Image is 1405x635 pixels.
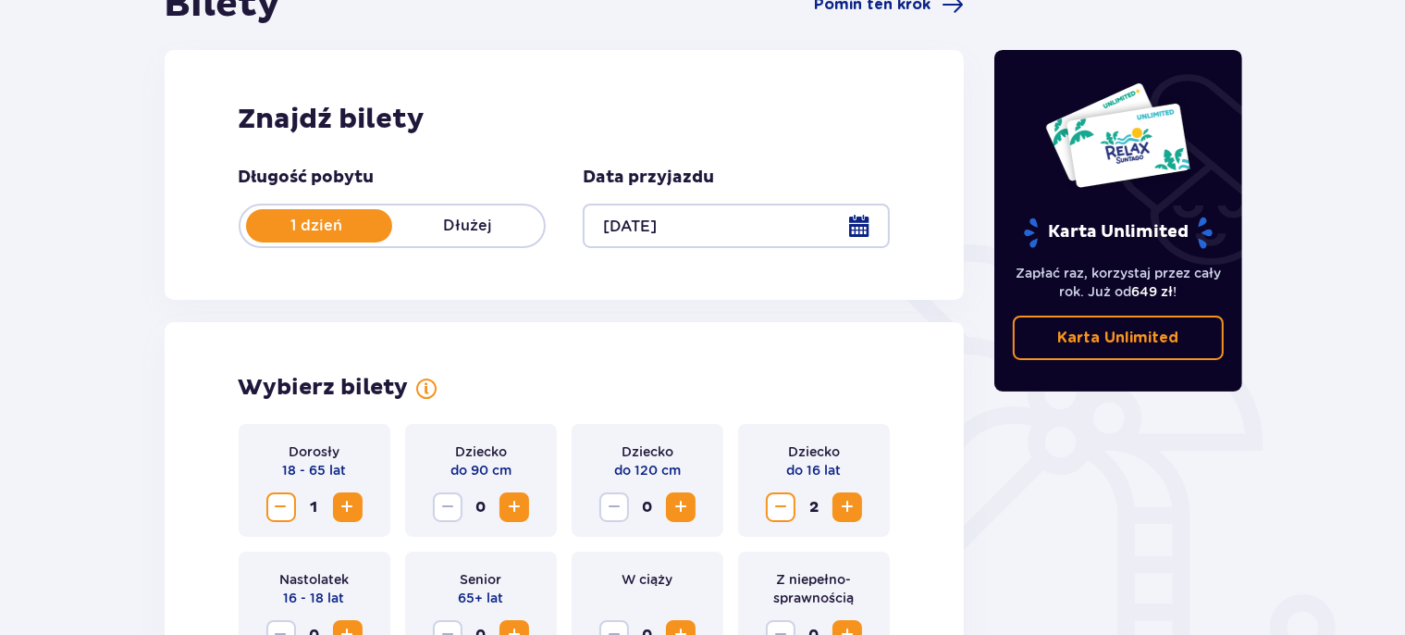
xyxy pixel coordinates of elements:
[460,570,501,589] p: Senior
[1013,264,1224,301] p: Zapłać raz, korzystaj przez cały rok. Już od !
[1044,81,1191,189] img: Dwie karty całoroczne do Suntago z napisem 'UNLIMITED RELAX', na białym tle z tropikalnymi liśćmi...
[284,589,345,607] p: 16 - 18 lat
[300,492,329,522] span: 1
[458,589,503,607] p: 65+ lat
[633,492,662,522] span: 0
[289,442,339,461] p: Dorosły
[622,442,673,461] p: Dziecko
[788,442,840,461] p: Dziecko
[392,216,544,236] p: Dłużej
[433,492,462,522] button: Zmniejsz
[282,461,346,479] p: 18 - 65 lat
[614,461,681,479] p: do 120 cm
[266,492,296,522] button: Zmniejsz
[333,492,363,522] button: Zwiększ
[1013,316,1224,360] a: Karta Unlimited
[499,492,529,522] button: Zwiększ
[239,102,891,137] h2: Znajdź bilety
[1057,328,1178,348] p: Karta Unlimited
[753,570,875,607] p: Z niepełno­sprawnością
[666,492,696,522] button: Zwiększ
[622,570,672,589] p: W ciąży
[799,492,829,522] span: 2
[279,570,349,589] p: Nastolatek
[239,374,409,402] h2: Wybierz bilety
[1022,217,1214,249] p: Karta Unlimited
[450,461,511,479] p: do 90 cm
[599,492,629,522] button: Zmniejsz
[786,461,841,479] p: do 16 lat
[239,167,375,189] p: Długość pobytu
[466,492,496,522] span: 0
[766,492,795,522] button: Zmniejsz
[455,442,507,461] p: Dziecko
[583,167,714,189] p: Data przyjazdu
[832,492,862,522] button: Zwiększ
[240,216,392,236] p: 1 dzień
[1131,284,1173,299] span: 649 zł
